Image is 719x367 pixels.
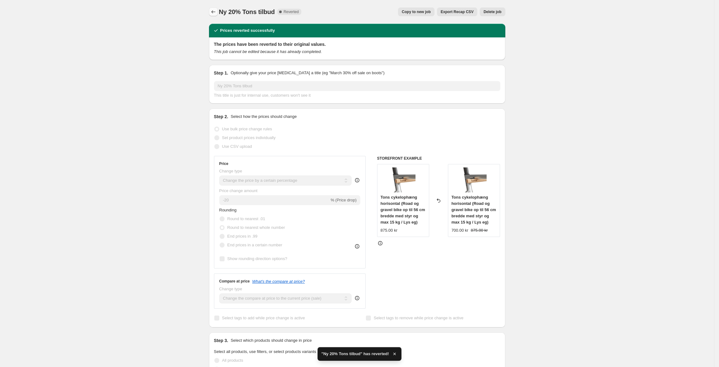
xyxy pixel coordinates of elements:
[214,81,500,91] input: 30% off holiday sale
[354,177,360,183] div: help
[222,358,243,363] span: All products
[374,316,464,320] span: Select tags to remove while price change is active
[437,7,477,16] button: Export Recap CSV
[231,70,384,76] p: Optionally give your price [MEDICAL_DATA] a title (eg "March 30% off sale on boots")
[214,113,228,120] h2: Step 2.
[219,188,258,193] span: Price change amount
[381,195,425,225] span: Tons cykelophæng horisontal (Road og gravel bike op til 56 cm bredde med styr og max 15 kg / Lys eg)
[219,279,250,284] h3: Compare at price
[227,234,258,239] span: End prices in .99
[214,349,337,354] span: Select all products, use filters, or select products variants individually
[214,337,228,344] h2: Step 3.
[219,169,242,173] span: Change type
[222,127,272,131] span: Use bulk price change rules
[220,27,275,34] h2: Prices reverted successfully
[227,216,265,221] span: Round to nearest .01
[441,9,474,14] span: Export Recap CSV
[219,161,228,166] h3: Price
[222,135,276,140] span: Set product prices individually
[231,337,312,344] p: Select which products should change in price
[227,256,287,261] span: Show rounding direction options?
[451,227,468,234] div: 700.00 kr
[222,144,252,149] span: Use CSV upload
[231,113,297,120] p: Select how the prices should change
[321,351,389,357] span: "Ny 20% Tons tilbud" has reverted!
[354,295,360,301] div: help
[402,9,431,14] span: Copy to new job
[219,208,237,212] span: Rounding
[483,9,501,14] span: Delete job
[471,227,488,234] strike: 875.00 kr
[214,41,500,47] h2: The prices have been reverted to their original values.
[219,8,275,15] span: Ny 20% Tons tilbud
[451,195,496,225] span: Tons cykelophæng horisontal (Road og gravel bike op til 56 cm bredde med styr og max 15 kg / Lys eg)
[227,225,285,230] span: Round to nearest whole number
[480,7,505,16] button: Delete job
[209,7,218,16] button: Price change jobs
[222,316,305,320] span: Select tags to add while price change is active
[391,167,415,192] img: Tons_wall_2_80x.png
[214,70,228,76] h2: Step 1.
[214,93,311,98] span: This title is just for internal use, customers won't see it
[219,287,242,291] span: Change type
[219,195,329,205] input: -15
[377,156,500,161] h6: STOREFRONT EXAMPLE
[227,243,282,247] span: End prices in a certain number
[381,227,397,234] div: 875.00 kr
[284,9,299,14] span: Reverted
[398,7,435,16] button: Copy to new job
[462,167,487,192] img: Tons_wall_2_80x.png
[252,279,305,284] button: What's the compare at price?
[214,49,322,54] i: This job cannot be edited because it has already completed.
[331,198,357,202] span: % (Price drop)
